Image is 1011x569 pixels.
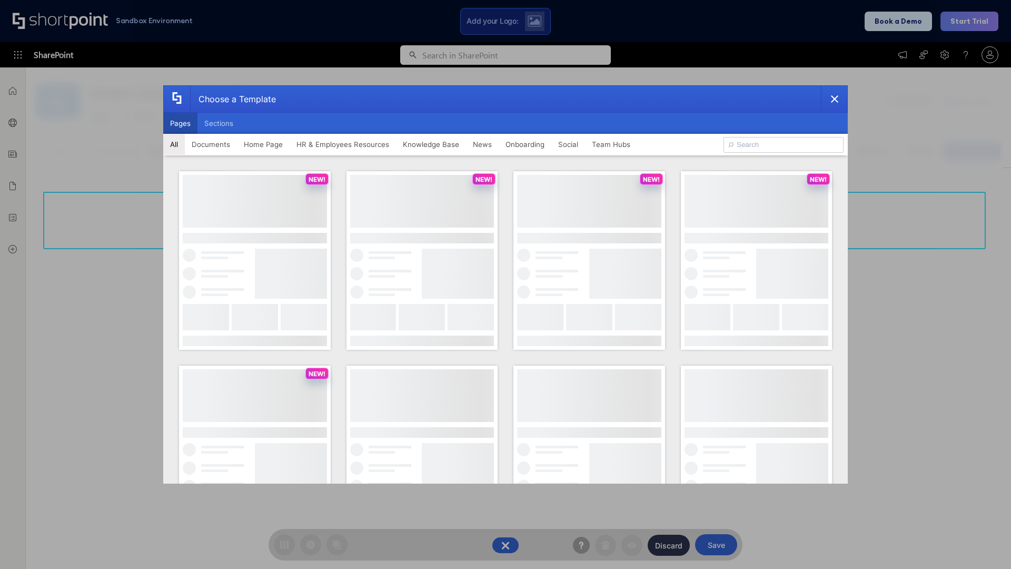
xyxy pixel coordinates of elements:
[163,85,848,484] div: template selector
[185,134,237,155] button: Documents
[190,86,276,112] div: Choose a Template
[643,175,660,183] p: NEW!
[237,134,290,155] button: Home Page
[309,370,325,378] p: NEW!
[551,134,585,155] button: Social
[163,134,185,155] button: All
[499,134,551,155] button: Onboarding
[723,137,844,153] input: Search
[163,113,197,134] button: Pages
[396,134,466,155] button: Knowledge Base
[475,175,492,183] p: NEW!
[197,113,240,134] button: Sections
[585,134,637,155] button: Team Hubs
[309,175,325,183] p: NEW!
[466,134,499,155] button: News
[810,175,827,183] p: NEW!
[958,518,1011,569] iframe: Chat Widget
[290,134,396,155] button: HR & Employees Resources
